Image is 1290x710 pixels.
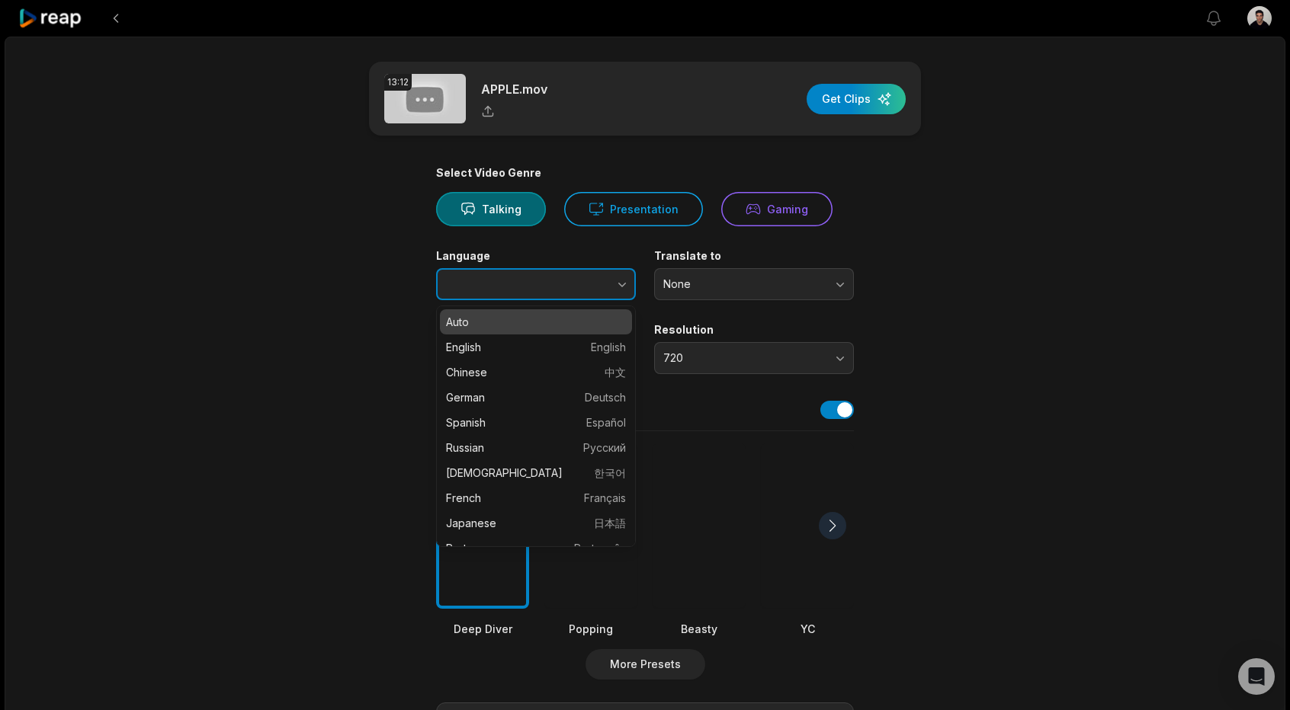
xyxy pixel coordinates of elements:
[653,620,746,636] div: Beasty
[446,314,626,330] p: Auto
[574,540,626,556] span: Português
[446,414,626,430] p: Spanish
[446,490,626,506] p: French
[436,166,854,180] div: Select Video Genre
[654,249,854,263] label: Translate to
[663,351,823,365] span: 720
[436,249,636,263] label: Language
[654,342,854,374] button: 720
[384,74,412,91] div: 13:12
[436,620,529,636] div: Deep Diver
[663,277,823,291] span: None
[586,649,705,680] button: More Presets
[1238,658,1275,695] div: Open Intercom Messenger
[654,268,854,300] button: None
[594,515,626,531] span: 日本語
[594,465,626,481] span: 한국어
[446,389,626,405] p: German
[761,620,854,636] div: YC
[654,323,854,337] label: Resolution
[446,440,626,456] p: Russian
[721,192,833,226] button: Gaming
[584,490,626,506] span: Français
[481,80,547,98] p: APPLE.mov
[446,515,626,531] p: Japanese
[436,192,546,226] button: Talking
[591,339,626,355] span: English
[585,389,626,405] span: Deutsch
[586,414,626,430] span: Español
[564,192,703,226] button: Presentation
[446,465,626,481] p: [DEMOGRAPHIC_DATA]
[807,84,906,114] button: Get Clips
[544,620,637,636] div: Popping
[446,540,626,556] p: Portuguese
[446,364,626,380] p: Chinese
[605,364,626,380] span: 中文
[583,440,626,456] span: Русский
[446,339,626,355] p: English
